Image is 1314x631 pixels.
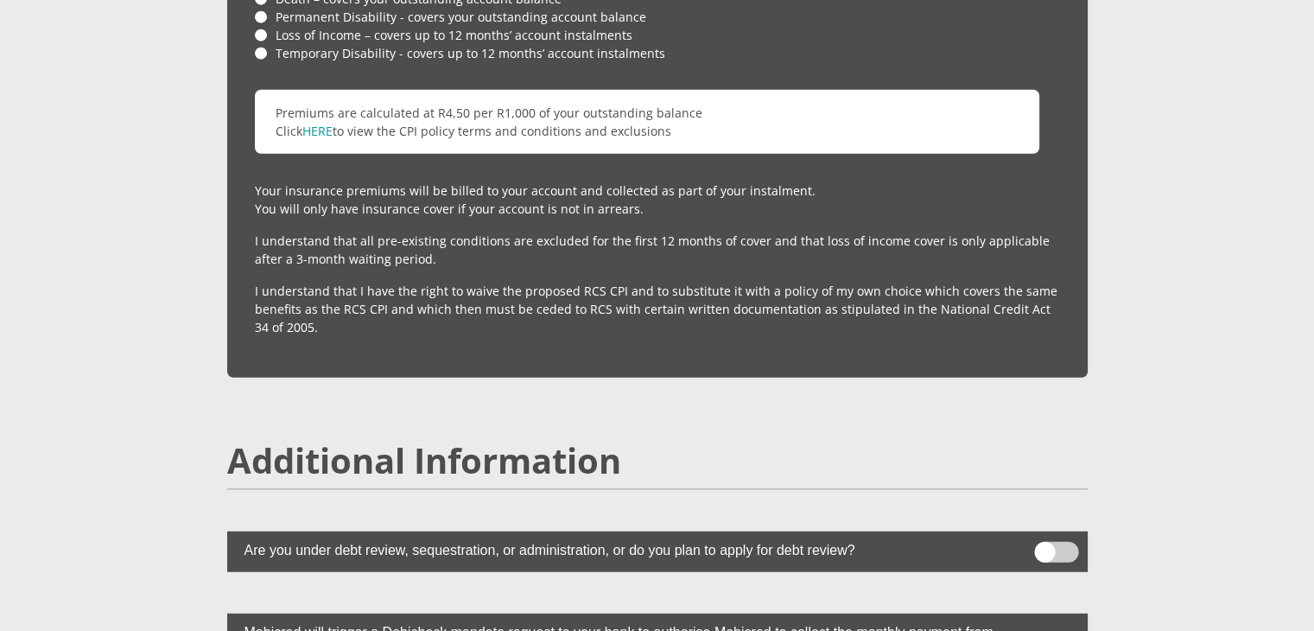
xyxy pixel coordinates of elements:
p: I understand that all pre-existing conditions are excluded for the first 12 months of cover and t... [255,232,1060,268]
h2: Additional Information [227,440,1088,481]
li: Permanent Disability - covers your outstanding account balance [255,8,1060,26]
p: Your insurance premiums will be billed to your account and collected as part of your instalment. ... [255,182,1060,218]
p: Premiums are calculated at R4,50 per R1,000 of your outstanding balance Click to view the CPI pol... [255,90,1039,154]
label: Are you under debt review, sequestration, or administration, or do you plan to apply for debt rev... [227,532,1001,565]
a: HERE [302,123,333,139]
li: Loss of Income – covers up to 12 months’ account instalments [255,26,1060,44]
p: I understand that I have the right to waive the proposed RCS CPI and to substitute it with a poli... [255,282,1060,336]
li: Temporary Disability - covers up to 12 months’ account instalments [255,44,1060,62]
